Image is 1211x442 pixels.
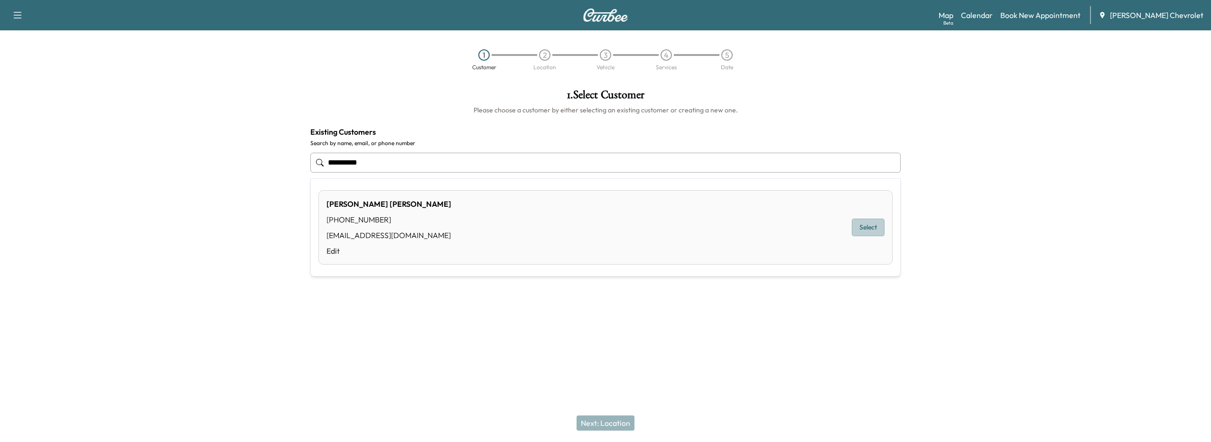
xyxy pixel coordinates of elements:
button: Select [852,219,885,236]
img: Curbee Logo [583,9,628,22]
a: Edit [326,245,451,257]
div: [PHONE_NUMBER] [326,214,451,225]
div: 5 [721,49,733,61]
div: [PERSON_NAME] [PERSON_NAME] [326,198,451,210]
h4: Existing Customers [310,126,901,138]
span: [PERSON_NAME] Chevrolet [1110,9,1203,21]
div: Location [533,64,556,70]
label: Search by name, email, or phone number [310,139,901,147]
div: Vehicle [596,64,615,70]
div: 4 [661,49,672,61]
div: 2 [539,49,550,61]
a: Book New Appointment [1000,9,1081,21]
a: MapBeta [939,9,953,21]
h6: Please choose a customer by either selecting an existing customer or creating a new one. [310,105,901,115]
div: Services [656,64,677,70]
h1: 1 . Select Customer [310,89,901,105]
a: Calendar [961,9,993,21]
div: 1 [478,49,490,61]
div: Date [721,64,733,70]
div: Beta [943,19,953,27]
div: 3 [600,49,611,61]
div: Customer [472,64,496,70]
div: [EMAIL_ADDRESS][DOMAIN_NAME] [326,230,451,241]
